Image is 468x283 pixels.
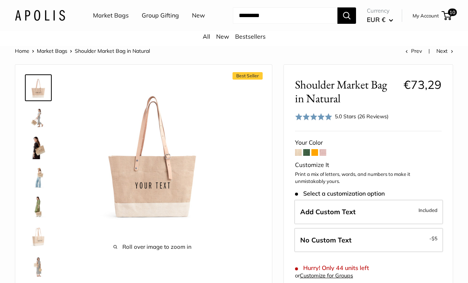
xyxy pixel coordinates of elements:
a: Market Bags [93,10,129,21]
img: Shoulder Market Bag in Natural [26,225,50,248]
a: Shoulder Market Bag in Natural [25,164,52,190]
a: Shoulder Market Bag in Natural [25,134,52,161]
a: Home [15,48,29,54]
span: No Custom Text [300,236,352,244]
a: Market Bags [37,48,67,54]
a: Shoulder Market Bag in Natural [25,223,52,250]
span: Hurry! Only 44 units left [295,264,369,271]
a: My Account [413,11,439,20]
a: Customize for Groups [300,272,353,279]
iframe: Sign Up via Text for Offers [6,255,80,277]
span: Roll over image to zoom in [75,242,231,252]
img: Shoulder Market Bag in Natural [26,195,50,219]
span: Included [419,206,437,215]
span: 10 [448,9,457,16]
span: Best Seller [233,72,263,80]
button: Search [337,7,356,24]
a: New [192,10,205,21]
input: Search... [233,7,337,24]
div: Customize It [295,160,442,171]
div: 5.0 Stars (26 Reviews) [295,111,389,122]
div: Your Color [295,137,442,148]
a: Next [436,48,453,54]
a: Bestsellers [235,33,266,40]
a: Shoulder Market Bag in Natural [25,253,52,280]
img: Shoulder Market Bag in Natural [26,76,50,100]
img: Shoulder Market Bag in Natural [26,135,50,159]
a: Prev [406,48,422,54]
span: Select a customization option [295,190,385,197]
a: Shoulder Market Bag in Natural [25,193,52,220]
p: Print a mix of letters, words, and numbers to make it unmistakably yours. [295,171,442,185]
span: Add Custom Text [300,208,356,216]
a: Group Gifting [142,10,179,21]
span: €73,29 [404,77,442,92]
label: Add Custom Text [294,200,443,224]
a: All [203,33,210,40]
a: Shoulder Market Bag in Natural [25,104,52,131]
span: Shoulder Market Bag in Natural [75,48,150,54]
button: EUR € [367,14,393,26]
div: 5.0 Stars (26 Reviews) [335,112,388,120]
a: Shoulder Market Bag in Natural [25,74,52,101]
span: - [429,234,437,243]
img: Shoulder Market Bag in Natural [26,254,50,278]
span: Shoulder Market Bag in Natural [295,78,398,105]
span: Currency [367,6,393,16]
a: 10 [442,11,452,20]
a: New [216,33,229,40]
img: Apolis [15,10,65,21]
img: Shoulder Market Bag in Natural [26,106,50,129]
img: Shoulder Market Bag in Natural [26,165,50,189]
img: Shoulder Market Bag in Natural [75,76,231,232]
label: Leave Blank [294,228,443,253]
div: or [295,271,353,281]
span: $5 [432,235,437,241]
nav: Breadcrumb [15,46,150,56]
span: EUR € [367,16,385,23]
